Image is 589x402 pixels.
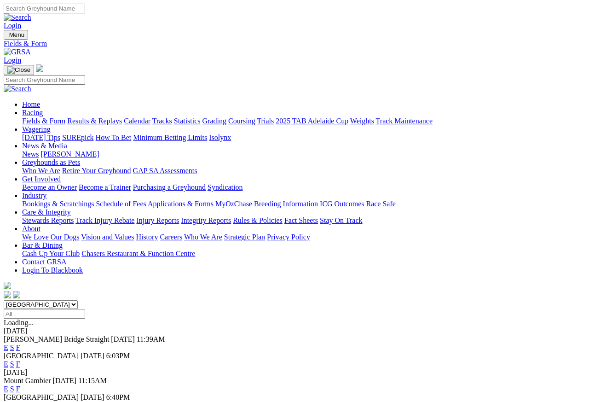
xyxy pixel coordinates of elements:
img: logo-grsa-white.png [4,282,11,289]
a: Wagering [22,125,51,133]
div: Get Involved [22,183,585,192]
a: SUREpick [62,134,93,141]
a: Login [4,22,21,29]
a: Isolynx [209,134,231,141]
a: Greyhounds as Pets [22,158,80,166]
a: How To Bet [96,134,132,141]
span: [PERSON_NAME] Bridge Straight [4,335,109,343]
a: Minimum Betting Limits [133,134,207,141]
div: Wagering [22,134,585,142]
a: Privacy Policy [267,233,310,241]
a: S [10,360,14,368]
a: Become an Owner [22,183,77,191]
a: E [4,344,8,351]
a: Home [22,100,40,108]
a: Chasers Restaurant & Function Centre [81,250,195,257]
span: 6:03PM [106,352,130,360]
input: Select date [4,309,85,319]
a: Care & Integrity [22,208,71,216]
span: 11:39AM [137,335,165,343]
img: logo-grsa-white.png [36,64,43,72]
a: Breeding Information [254,200,318,208]
a: Racing [22,109,43,117]
span: 6:40PM [106,393,130,401]
img: twitter.svg [13,291,20,298]
a: Stay On Track [320,216,362,224]
a: Rules & Policies [233,216,283,224]
a: News & Media [22,142,67,150]
img: Search [4,85,31,93]
a: GAP SA Assessments [133,167,197,175]
a: Stewards Reports [22,216,74,224]
span: Mount Gambier [4,377,51,385]
div: Greyhounds as Pets [22,167,585,175]
a: Who We Are [22,167,60,175]
a: F [16,360,20,368]
span: Loading... [4,319,34,326]
a: Track Maintenance [376,117,433,125]
a: Get Involved [22,175,61,183]
a: About [22,225,40,233]
a: Strategic Plan [224,233,265,241]
span: Menu [9,31,24,38]
span: [GEOGRAPHIC_DATA] [4,352,79,360]
a: Fields & Form [22,117,65,125]
a: Bar & Dining [22,241,63,249]
button: Toggle navigation [4,30,28,40]
a: ICG Outcomes [320,200,364,208]
a: Track Injury Rebate [75,216,134,224]
a: Login [4,56,21,64]
div: Bar & Dining [22,250,585,258]
img: Close [7,66,30,74]
a: S [10,344,14,351]
a: Calendar [124,117,150,125]
span: [DATE] [81,393,104,401]
a: Cash Up Your Club [22,250,80,257]
span: [DATE] [53,377,77,385]
span: [GEOGRAPHIC_DATA] [4,393,79,401]
a: Coursing [228,117,255,125]
a: S [10,385,14,393]
span: [DATE] [81,352,104,360]
a: Schedule of Fees [96,200,146,208]
a: Who We Are [184,233,222,241]
div: About [22,233,585,241]
a: Contact GRSA [22,258,66,266]
a: Weights [350,117,374,125]
a: Login To Blackbook [22,266,83,274]
a: [PERSON_NAME] [40,150,99,158]
a: Careers [160,233,182,241]
a: F [16,385,20,393]
a: News [22,150,39,158]
div: News & Media [22,150,585,158]
a: Race Safe [366,200,395,208]
span: 11:15AM [78,377,107,385]
a: Trials [257,117,274,125]
img: facebook.svg [4,291,11,298]
a: Grading [202,117,226,125]
a: E [4,360,8,368]
a: We Love Our Dogs [22,233,79,241]
a: Results & Replays [67,117,122,125]
a: Vision and Values [81,233,134,241]
a: Become a Trainer [79,183,131,191]
a: MyOzChase [215,200,252,208]
span: [DATE] [111,335,135,343]
div: [DATE] [4,368,585,377]
a: Retire Your Greyhound [62,167,131,175]
img: GRSA [4,48,31,56]
a: Statistics [174,117,201,125]
a: Integrity Reports [181,216,231,224]
a: Purchasing a Greyhound [133,183,206,191]
a: Applications & Forms [148,200,214,208]
div: [DATE] [4,327,585,335]
a: Bookings & Scratchings [22,200,94,208]
input: Search [4,75,85,85]
img: Search [4,13,31,22]
a: Industry [22,192,46,199]
div: Fields & Form [4,40,585,48]
div: Racing [22,117,585,125]
a: History [136,233,158,241]
input: Search [4,4,85,13]
div: Industry [22,200,585,208]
